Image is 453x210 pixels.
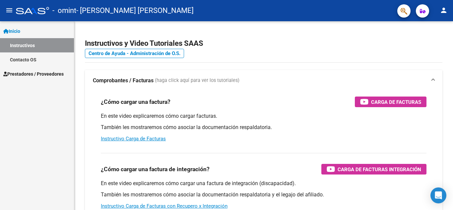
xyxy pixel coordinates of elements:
strong: Comprobantes / Facturas [93,77,154,84]
h3: ¿Cómo cargar una factura? [101,97,170,106]
a: Instructivo Carga de Facturas con Recupero x Integración [101,203,227,209]
mat-icon: person [440,6,448,14]
a: Instructivo Carga de Facturas [101,136,166,142]
a: Centro de Ayuda - Administración de O.S. [85,49,184,58]
mat-icon: menu [5,6,13,14]
div: Open Intercom Messenger [430,187,446,203]
p: También les mostraremos cómo asociar la documentación respaldatoria y el legajo del afiliado. [101,191,426,198]
h2: Instructivos y Video Tutoriales SAAS [85,37,442,50]
h3: ¿Cómo cargar una factura de integración? [101,165,210,174]
span: Inicio [3,28,20,35]
p: También les mostraremos cómo asociar la documentación respaldatoria. [101,124,426,131]
p: En este video explicaremos cómo cargar una factura de integración (discapacidad). [101,180,426,187]
span: - omint [52,3,76,18]
button: Carga de Facturas [355,97,426,107]
span: Carga de Facturas [371,98,421,106]
p: En este video explicaremos cómo cargar facturas. [101,112,426,120]
span: Prestadores / Proveedores [3,70,64,78]
button: Carga de Facturas Integración [321,164,426,175]
span: Carga de Facturas Integración [338,165,421,174]
span: - [PERSON_NAME] [PERSON_NAME] [76,3,194,18]
span: (haga click aquí para ver los tutoriales) [155,77,239,84]
mat-expansion-panel-header: Comprobantes / Facturas (haga click aquí para ver los tutoriales) [85,70,442,91]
